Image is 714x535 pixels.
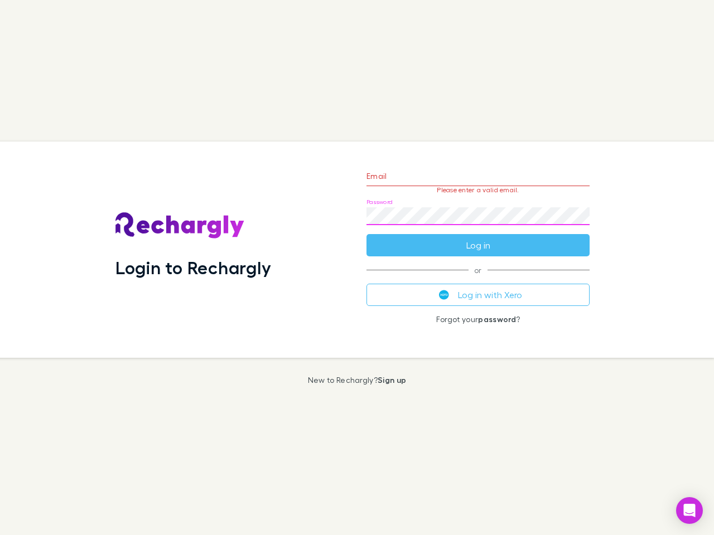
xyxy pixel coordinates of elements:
[115,257,271,278] h1: Login to Rechargly
[115,212,245,239] img: Rechargly's Logo
[366,315,590,324] p: Forgot your ?
[308,376,407,385] p: New to Rechargly?
[366,284,590,306] button: Log in with Xero
[676,497,703,524] div: Open Intercom Messenger
[366,234,590,256] button: Log in
[439,290,449,300] img: Xero's logo
[478,314,516,324] a: password
[378,375,406,385] a: Sign up
[366,198,393,206] label: Password
[366,186,590,194] p: Please enter a valid email.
